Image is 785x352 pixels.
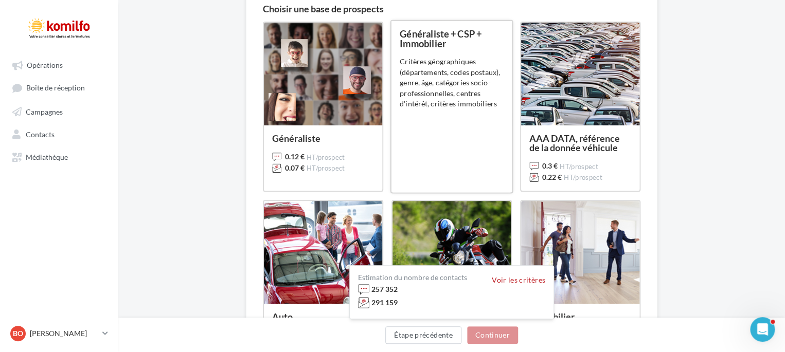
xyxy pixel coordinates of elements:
a: BO [PERSON_NAME] [8,324,110,343]
h3: Choisir une base de prospects [263,4,640,13]
a: Boîte de réception [6,78,112,97]
a: Contacts [6,124,112,143]
div: Auto [272,312,374,321]
div: AAA DATA, référence de la donnée véhicule [529,134,631,152]
div: Estimation du nombre de contacts [358,274,467,281]
div: 257 352 [371,284,398,294]
button: Voir les critères [492,276,545,284]
span: Campagnes [26,107,63,116]
span: HT/prospect [307,153,345,161]
div: Généraliste + CSP + Immobilier [400,29,504,48]
span: Médiathèque [26,153,68,161]
span: 0.22 € [542,172,562,182]
span: Contacts [26,129,55,138]
div: Immobilier [529,312,631,321]
span: 0.3 € [542,161,558,171]
iframe: Intercom live chat [750,317,775,342]
a: Opérations [6,55,112,74]
a: Médiathèque [6,147,112,165]
span: HT/prospect [307,164,345,172]
button: Étape précédente [385,326,461,344]
span: BO [13,328,23,339]
span: Boîte de réception [26,84,85,92]
div: Critères géographiques (départements, codes postaux), genre, âge, catégories socio-professionnell... [400,57,504,109]
span: 0.07 € [285,163,305,173]
button: Continuer [467,326,518,344]
p: [PERSON_NAME] [30,328,98,339]
a: Campagnes [6,102,112,120]
div: 291 159 [371,298,398,308]
div: Généraliste [272,134,374,143]
span: 0.12 € [285,152,305,162]
span: HT/prospect [560,162,598,171]
span: HT/prospect [564,173,602,181]
span: Opérations [27,61,63,69]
